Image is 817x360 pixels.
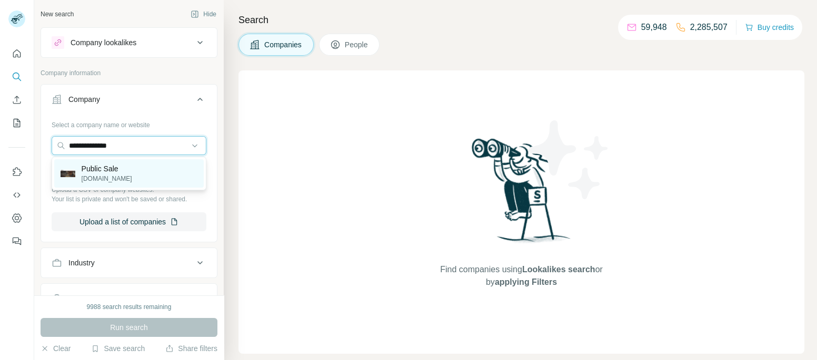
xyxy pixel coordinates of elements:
button: HQ location [41,286,217,311]
button: Upload a list of companies [52,212,206,231]
button: Use Surfe on LinkedIn [8,162,25,181]
button: Save search [91,343,145,354]
button: Quick start [8,44,25,63]
div: 9988 search results remaining [87,302,172,312]
img: Surfe Illustration - Stars [522,112,616,207]
div: HQ location [68,293,107,304]
div: Company lookalikes [71,37,136,48]
p: 59,948 [641,21,667,34]
span: Find companies using or by [437,263,605,289]
h4: Search [238,13,804,27]
button: Industry [41,250,217,275]
p: Your list is private and won't be saved or shared. [52,194,206,204]
img: Public Sale [61,170,75,177]
div: Industry [68,258,95,268]
button: Share filters [165,343,217,354]
button: Dashboard [8,209,25,228]
p: 2,285,507 [690,21,728,34]
span: Lookalikes search [522,265,595,274]
div: Select a company name or website [52,116,206,130]
img: Surfe Illustration - Woman searching with binoculars [467,136,576,253]
div: Company [68,94,100,105]
button: Clear [41,343,71,354]
p: Public Sale [82,163,132,174]
button: Feedback [8,232,25,251]
span: Companies [264,39,303,50]
button: Buy credits [745,20,794,35]
span: applying Filters [495,277,557,286]
button: Company lookalikes [41,30,217,55]
button: My lists [8,114,25,132]
button: Hide [183,6,224,22]
button: Use Surfe API [8,186,25,204]
button: Enrich CSV [8,90,25,109]
p: [DOMAIN_NAME] [82,174,132,183]
button: Search [8,67,25,86]
p: Company information [41,68,217,78]
span: People [345,39,369,50]
div: New search [41,9,74,19]
button: Company [41,87,217,116]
